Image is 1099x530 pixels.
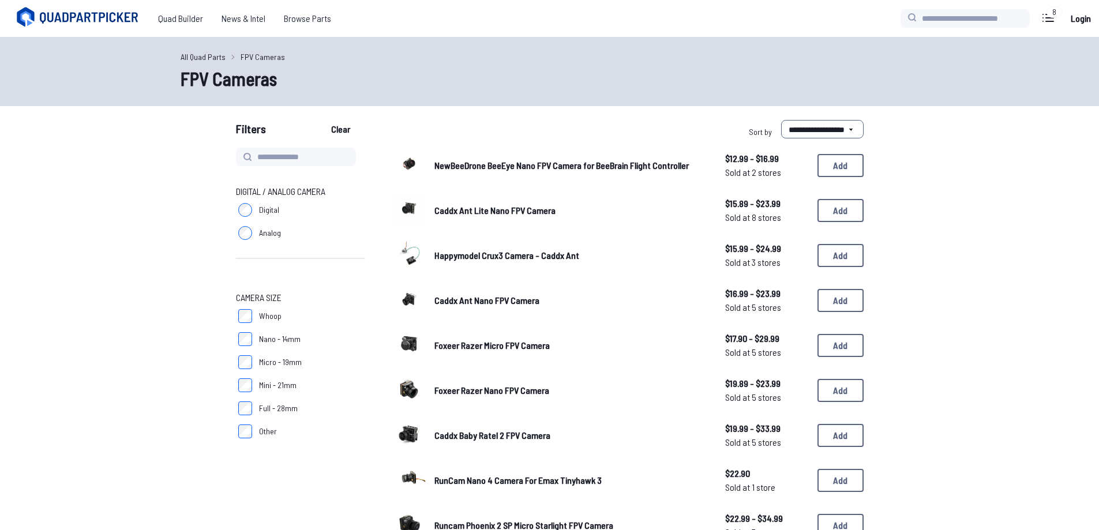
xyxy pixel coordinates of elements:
button: Add [817,244,864,267]
a: Quad Builder [149,7,212,30]
a: Caddx Ant Lite Nano FPV Camera [434,204,707,217]
span: Mini - 21mm [259,379,297,391]
span: Foxeer Razer Nano FPV Camera [434,385,549,396]
span: RunCam Nano 4 Camera For Emax Tinyhawk 3 [434,475,602,486]
span: Caddx Baby Ratel 2 FPV Camera [434,430,550,441]
span: $15.89 - $23.99 [725,197,808,211]
a: Caddx Ant Nano FPV Camera [434,294,707,307]
input: Nano - 14mm [238,332,252,346]
span: Foxeer Razer Micro FPV Camera [434,340,550,351]
span: $19.99 - $33.99 [725,422,808,435]
a: image [393,193,425,228]
input: Full - 28mm [238,401,252,415]
div: 8 [1047,6,1062,18]
button: Add [817,154,864,177]
button: Clear [321,120,360,138]
span: Sold at 5 stores [725,300,808,314]
span: Nano - 14mm [259,333,301,345]
span: Sold at 5 stores [725,435,808,449]
input: Mini - 21mm [238,378,252,392]
a: Login [1067,7,1094,30]
span: Sold at 1 store [725,480,808,494]
span: Digital [259,204,279,216]
button: Add [817,334,864,357]
span: $16.99 - $23.99 [725,287,808,300]
img: image [393,193,425,225]
a: News & Intel [212,7,275,30]
span: Caddx Ant Lite Nano FPV Camera [434,205,556,216]
span: $15.99 - $24.99 [725,242,808,255]
input: Other [238,424,252,438]
span: Other [259,426,277,437]
span: Whoop [259,310,282,322]
input: Digital [238,203,252,217]
span: Filters [236,120,266,143]
a: image [393,328,425,363]
span: Sort by [749,127,772,137]
img: image [393,148,425,180]
a: image [393,283,425,318]
a: image [393,373,425,408]
img: image [393,238,425,270]
input: Micro - 19mm [238,355,252,369]
button: Add [817,289,864,312]
button: Add [817,199,864,222]
img: image [393,463,425,495]
span: Digital / Analog Camera [236,185,325,198]
a: NewBeeDrone BeeEye Nano FPV Camera for BeeBrain Flight Controller [434,159,707,172]
a: FPV Cameras [241,51,285,63]
span: Camera Size [236,291,282,305]
a: Foxeer Razer Nano FPV Camera [434,384,707,397]
input: Whoop [238,309,252,323]
a: Happymodel Crux3 Camera - Caddx Ant [434,249,707,262]
span: NewBeeDrone BeeEye Nano FPV Camera for BeeBrain Flight Controller [434,160,689,171]
span: $17.90 - $29.99 [725,332,808,345]
input: Analog [238,226,252,240]
a: image [393,238,425,273]
button: Add [817,424,864,447]
button: Add [817,379,864,402]
a: Foxeer Razer Micro FPV Camera [434,339,707,352]
img: image [393,418,425,450]
span: $19.89 - $23.99 [725,377,808,390]
select: Sort by [781,120,864,138]
span: Happymodel Crux3 Camera - Caddx Ant [434,250,579,261]
span: Sold at 2 stores [725,166,808,179]
span: Sold at 8 stores [725,211,808,224]
a: All Quad Parts [181,51,226,63]
h1: FPV Cameras [181,65,919,92]
a: image [393,148,425,183]
span: $22.99 - $34.99 [725,512,808,525]
span: Caddx Ant Nano FPV Camera [434,295,539,306]
img: image [393,328,425,360]
button: Add [817,469,864,492]
span: Micro - 19mm [259,356,302,368]
span: $12.99 - $16.99 [725,152,808,166]
span: $22.90 [725,467,808,480]
span: Sold at 5 stores [725,345,808,359]
a: Caddx Baby Ratel 2 FPV Camera [434,428,707,442]
span: Full - 28mm [259,403,298,414]
a: RunCam Nano 4 Camera For Emax Tinyhawk 3 [434,473,707,487]
img: image [393,283,425,315]
a: image [393,418,425,453]
a: image [393,463,425,498]
span: Sold at 5 stores [725,390,808,404]
a: Browse Parts [275,7,340,30]
img: image [393,373,425,405]
span: Analog [259,227,281,239]
span: Sold at 3 stores [725,255,808,269]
